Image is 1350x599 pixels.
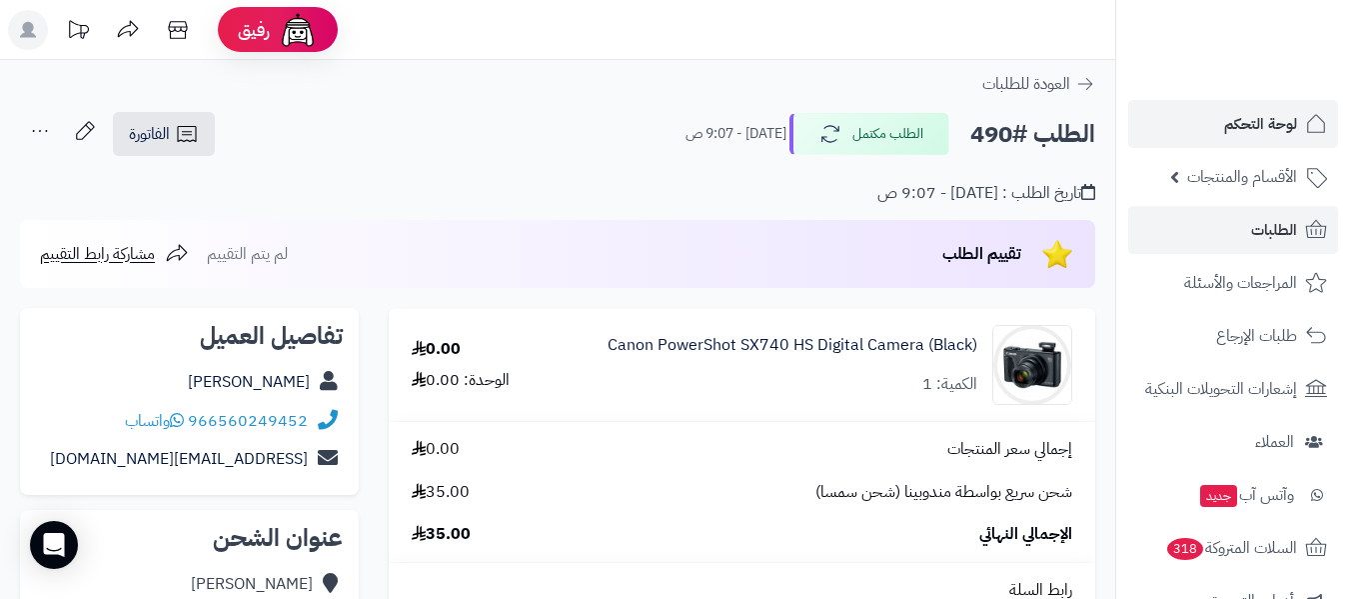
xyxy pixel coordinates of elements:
[1198,481,1294,509] span: وآتس آب
[188,370,310,394] a: [PERSON_NAME]
[877,182,1095,205] div: تاريخ الطلب : [DATE] - 9:07 ص
[412,369,510,392] div: الوحدة: 0.00
[125,409,184,433] a: واتساب
[815,481,1072,504] span: شحن سريع بواسطة مندوبينا (شحن سمسا)
[982,72,1070,96] span: العودة للطلبات
[1128,524,1338,572] a: السلات المتروكة318
[1128,365,1338,413] a: إشعارات التحويلات البنكية
[608,334,977,357] a: Canon PowerShot SX740 HS Digital Camera (Black)
[36,324,343,348] h2: تفاصيل العميل
[942,242,1021,266] span: تقييم الطلب
[412,338,461,361] div: 0.00
[207,242,288,266] span: لم يتم التقييم
[1224,110,1297,138] span: لوحة التحكم
[36,526,343,550] h2: عنوان الشحن
[412,481,470,504] span: 35.00
[1167,538,1203,560] span: 318
[982,72,1095,96] a: العودة للطلبات
[412,438,460,461] span: 0.00
[1128,312,1338,360] a: طلبات الإرجاع
[1255,428,1294,456] span: العملاء
[1216,322,1297,350] span: طلبات الإرجاع
[789,113,949,155] button: الطلب مكتمل
[30,521,78,569] div: Open Intercom Messenger
[113,112,215,156] a: الفاتورة
[1145,375,1297,403] span: إشعارات التحويلات البنكية
[53,10,103,55] a: تحديثات المنصة
[1200,485,1237,507] span: جديد
[947,438,1072,461] span: إجمالي سعر المنتجات
[1251,216,1297,244] span: الطلبات
[1128,206,1338,254] a: الطلبات
[1187,163,1297,191] span: الأقسام والمنتجات
[993,325,1071,405] img: 1758623327-14-90x90.jpg
[1128,418,1338,466] a: العملاء
[970,114,1095,155] h2: الطلب #490
[1184,269,1297,297] span: المراجعات والأسئلة
[979,523,1072,546] span: الإجمالي النهائي
[50,447,308,471] a: [EMAIL_ADDRESS][DOMAIN_NAME]
[922,373,977,396] div: الكمية: 1
[40,242,189,266] a: مشاركة رابط التقييم
[1128,259,1338,307] a: المراجعات والأسئلة
[188,409,308,433] a: 966560249452
[278,10,318,50] img: ai-face.png
[1128,100,1338,148] a: لوحة التحكم
[1214,56,1331,98] img: logo-2.png
[412,523,471,546] span: 35.00
[1165,534,1297,562] span: السلات المتروكة
[40,242,155,266] span: مشاركة رابط التقييم
[685,124,786,144] small: [DATE] - 9:07 ص
[1128,471,1338,519] a: وآتس آبجديد
[129,122,170,146] span: الفاتورة
[238,18,270,42] span: رفيق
